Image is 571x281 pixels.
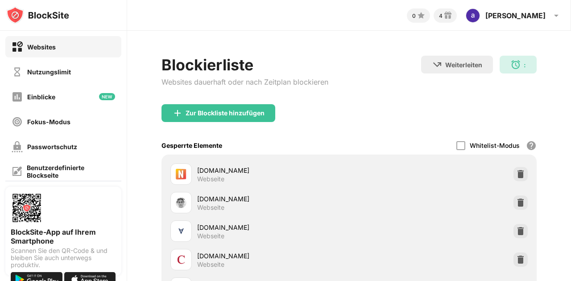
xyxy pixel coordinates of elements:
[197,252,249,260] font: [DOMAIN_NAME]
[99,93,115,100] img: new-icon.svg
[27,143,77,151] font: Passwortschutz
[197,195,249,203] font: [DOMAIN_NAME]
[176,226,186,236] img: favicons
[445,61,482,69] font: Weiterleiten
[12,91,23,102] img: insights-off.svg
[197,232,224,240] font: Webseite
[27,164,84,179] font: Benutzerdefinierte Blockseite
[27,43,56,51] font: Websites
[27,118,70,126] font: Fokus-Modus
[12,141,23,152] img: password-protection-off.svg
[443,10,453,21] img: reward-small.svg
[12,116,23,127] img: focus-off.svg
[412,12,416,19] font: 0
[416,10,426,21] img: points-small.svg
[161,77,328,86] font: Websites dauerhaft oder nach Zeitplan blockieren
[11,228,96,245] font: BlockSite-App auf Ihrem Smartphone
[197,224,249,231] font: [DOMAIN_NAME]
[470,142,520,149] font: Whitelist-Modus
[524,61,526,69] font: :
[176,254,186,265] img: favicons
[161,142,222,149] font: Gesperrte Elemente
[12,41,23,53] img: block-on.svg
[466,8,480,23] img: ACg8ocKp9tgSzaDxuNyqe55fAcxoOZbgVsLPFNDCqijp22sj61okag=s96-c
[11,247,108,269] font: Scannen Sie den QR-Code & und bleiben Sie auch unterwegs produktiv.
[161,56,253,74] font: Blockierliste
[27,93,55,101] font: Einblicke
[197,261,224,268] font: Webseite
[27,68,71,76] font: Nutzungslimit
[197,167,249,174] font: [DOMAIN_NAME]
[176,169,186,179] img: favicons
[197,175,224,183] font: Webseite
[197,204,224,211] font: Webseite
[485,11,546,20] font: [PERSON_NAME]
[186,109,265,117] font: Zur Blockliste hinzufügen
[176,197,186,208] img: favicons
[12,166,22,177] img: customize-block-page-off.svg
[11,192,43,224] img: options-page-qr-code.png
[12,66,23,77] img: time-usage-off.svg
[439,12,443,19] font: 4
[6,6,69,24] img: logo-blocksite.svg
